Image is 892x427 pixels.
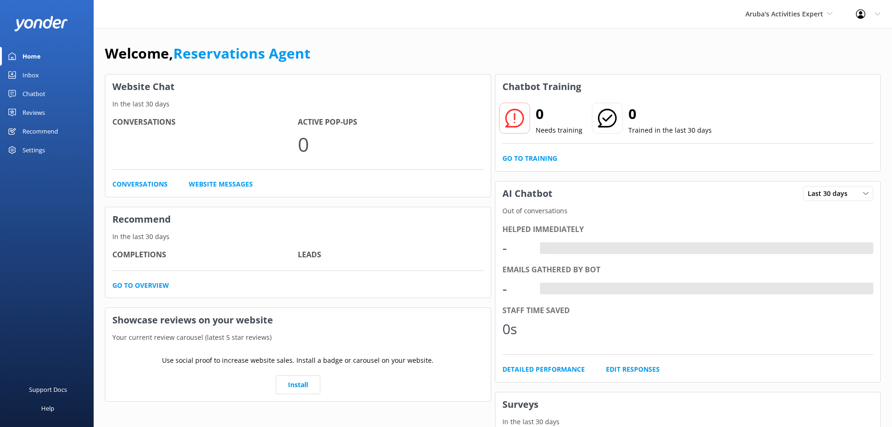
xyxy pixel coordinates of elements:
[112,179,168,189] a: Conversations
[22,122,58,141] div: Recommend
[495,392,881,417] h3: Surveys
[298,128,483,160] p: 0
[628,125,712,135] p: Trained in the last 30 days
[502,237,531,259] div: -
[162,355,434,366] p: Use social proof to increase website sales. Install a badge or carousel on your website.
[105,75,491,99] h3: Website Chat
[105,99,491,109] p: In the last 30 days
[628,103,712,125] h2: 0
[745,9,823,18] span: Aruba's Activities Expert
[105,308,491,332] h3: Showcase reviews on your website
[502,364,585,375] a: Detailed Performance
[495,75,588,99] h3: Chatbot Training
[105,332,491,343] p: Your current review carousel (latest 5 star reviews)
[29,380,67,399] div: Support Docs
[22,66,39,84] div: Inbox
[495,417,881,427] p: In the last 30 days
[495,206,881,216] p: Out of conversations
[540,242,547,255] div: -
[22,84,45,103] div: Chatbot
[502,153,557,164] a: Go to Training
[808,188,853,199] span: Last 30 days
[502,277,531,300] div: -
[606,364,660,375] a: Edit Responses
[502,224,874,236] div: Helped immediately
[14,16,68,31] img: yonder-white-logo.png
[112,249,298,261] h4: Completions
[105,232,491,242] p: In the last 30 days
[112,116,298,128] h4: Conversations
[173,44,310,63] a: Reservations Agent
[298,249,483,261] h4: Leads
[536,103,582,125] h2: 0
[540,283,547,295] div: -
[276,375,320,394] a: Install
[298,116,483,128] h4: Active Pop-ups
[22,47,41,66] div: Home
[536,125,582,135] p: Needs training
[495,181,560,206] h3: AI Chatbot
[502,264,874,276] div: Emails gathered by bot
[105,207,491,232] h3: Recommend
[502,305,874,317] div: Staff time saved
[41,399,54,418] div: Help
[502,318,531,340] div: 0s
[112,280,169,291] a: Go to overview
[22,103,45,122] div: Reviews
[105,42,310,65] h1: Welcome,
[22,141,45,159] div: Settings
[189,179,253,189] a: Website Messages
